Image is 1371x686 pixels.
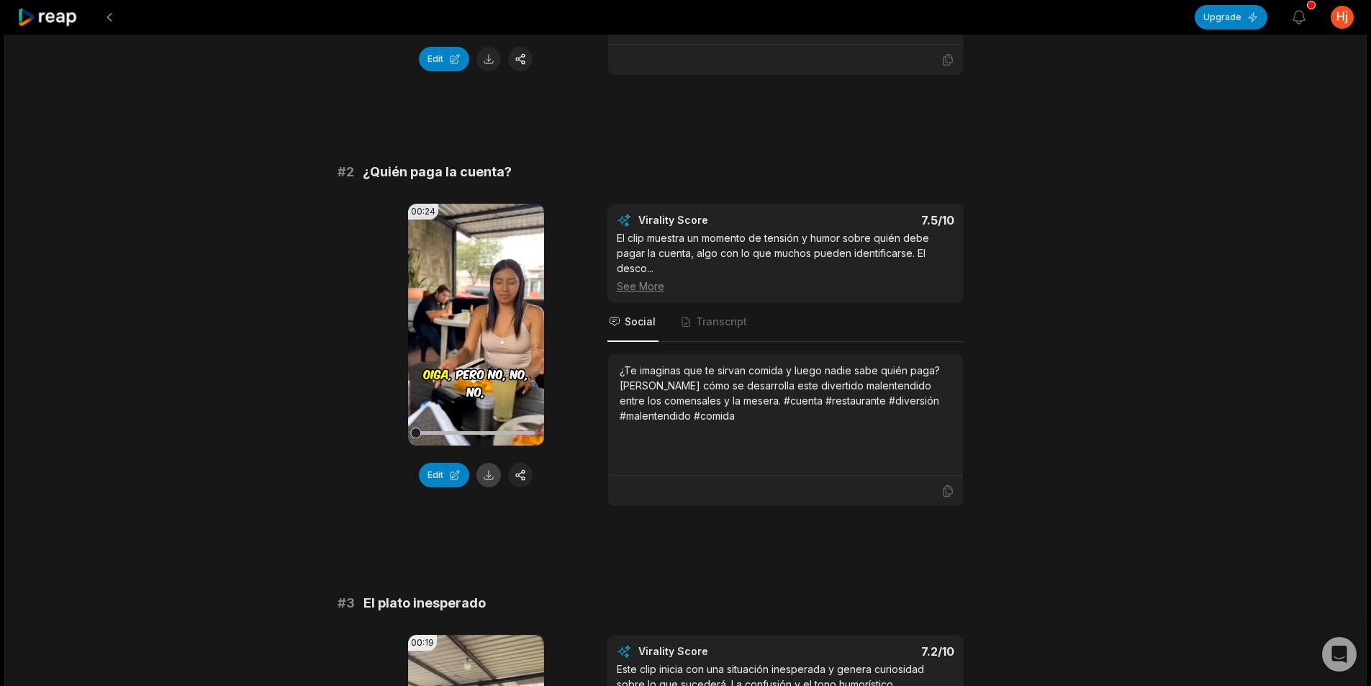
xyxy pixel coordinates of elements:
[338,593,355,613] span: # 3
[408,204,544,446] video: Your browser does not support mp4 format.
[696,315,747,329] span: Transcript
[800,644,954,659] div: 7.2 /10
[419,47,469,71] button: Edit
[338,162,354,182] span: # 2
[617,279,954,294] div: See More
[419,463,469,487] button: Edit
[363,162,512,182] span: ¿Quién paga la cuenta?
[620,363,951,423] div: ¿Te imaginas que te sirvan comida y luego nadie sabe quién paga? [PERSON_NAME] cómo se desarrolla...
[800,213,954,227] div: 7.5 /10
[625,315,656,329] span: Social
[1322,637,1357,672] div: Open Intercom Messenger
[638,644,793,659] div: Virality Score
[617,230,954,294] div: El clip muestra un momento de tensión y humor sobre quién debe pagar la cuenta, algo con lo que m...
[1195,5,1267,30] button: Upgrade
[607,303,964,342] nav: Tabs
[638,213,793,227] div: Virality Score
[363,593,486,613] span: El plato inesperado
